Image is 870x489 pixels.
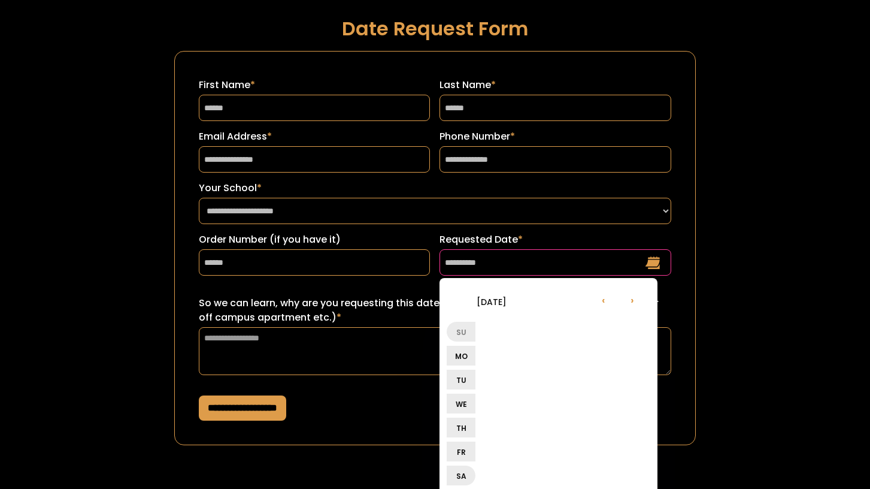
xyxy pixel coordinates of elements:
[618,285,647,314] li: ›
[447,287,536,316] li: [DATE]
[439,233,671,247] label: Requested Date
[447,394,475,413] li: We
[589,285,618,314] li: ‹
[199,78,431,92] label: First Name
[199,181,672,195] label: Your School
[439,129,671,144] label: Phone Number
[447,322,475,342] li: Su
[447,370,475,390] li: Tu
[447,418,475,437] li: Th
[174,18,696,39] h1: Date Request Form
[199,129,431,144] label: Email Address
[439,78,671,92] label: Last Name
[447,466,475,485] li: Sa
[447,346,475,366] li: Mo
[199,233,431,247] label: Order Number (if you have it)
[174,51,696,445] form: Request a Date Form
[447,442,475,461] li: Fr
[199,296,672,325] label: So we can learn, why are you requesting this date? (ex: sorority recruitment, lease turn over for...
